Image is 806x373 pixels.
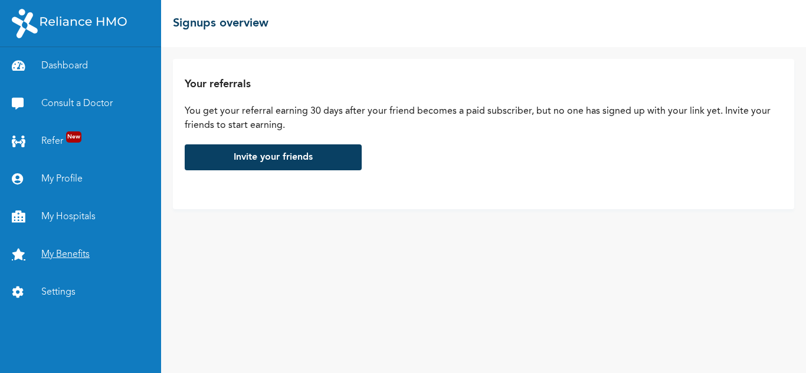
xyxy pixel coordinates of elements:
[173,15,268,32] h2: Signups overview
[185,77,782,93] h2: Your referrals
[66,131,81,143] span: New
[12,9,127,38] img: RelianceHMO's Logo
[185,104,782,133] p: You get your referral earning 30 days after your friend becomes a paid subscriber , but no one ha...
[185,144,362,170] a: Invite your friends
